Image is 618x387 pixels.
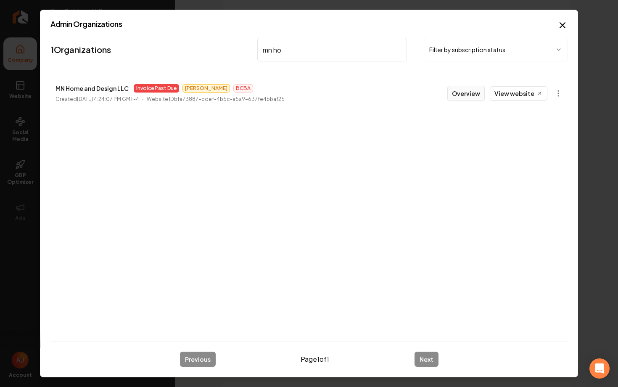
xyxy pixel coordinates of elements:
span: Page 1 of 1 [301,354,329,364]
a: View website [490,86,547,101]
button: Overview [447,86,485,101]
a: 1Organizations [50,44,111,56]
span: BCBA [233,84,253,93]
p: Website ID bfa73887-bdef-4b5c-a5a9-637fe4bbaf25 [147,95,285,103]
time: [DATE] 4:24:07 PM GMT-4 [77,96,139,102]
span: [PERSON_NAME] [182,84,230,93]
h2: Admin Organizations [50,20,568,28]
span: Invoice Past Due [134,84,179,93]
p: MN Home and Design LLC [55,83,129,93]
input: Search by name or ID [257,38,407,61]
p: Created [55,95,139,103]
